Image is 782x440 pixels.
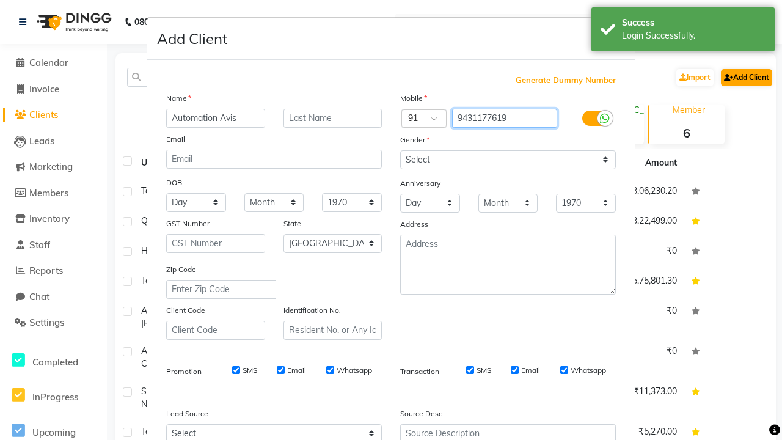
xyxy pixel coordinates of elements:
[622,29,766,42] div: Login Successfully.
[166,280,276,299] input: Enter Zip Code
[166,408,208,419] label: Lead Source
[400,93,427,104] label: Mobile
[400,178,440,189] label: Anniversary
[166,218,210,229] label: GST Number
[287,365,306,376] label: Email
[166,150,382,169] input: Email
[283,218,301,229] label: State
[477,365,491,376] label: SMS
[571,365,606,376] label: Whatsapp
[243,365,257,376] label: SMS
[166,234,265,253] input: GST Number
[400,219,428,230] label: Address
[166,93,191,104] label: Name
[166,321,265,340] input: Client Code
[400,366,439,377] label: Transaction
[166,177,182,188] label: DOB
[283,109,382,128] input: Last Name
[283,321,382,340] input: Resident No. or Any Id
[622,16,766,29] div: Success
[166,134,185,145] label: Email
[400,408,442,419] label: Source Desc
[400,134,429,145] label: Gender
[521,365,540,376] label: Email
[337,365,372,376] label: Whatsapp
[452,109,558,128] input: Mobile
[516,75,616,87] span: Generate Dummy Number
[283,305,341,316] label: Identification No.
[166,109,265,128] input: First Name
[166,264,196,275] label: Zip Code
[166,366,202,377] label: Promotion
[166,305,205,316] label: Client Code
[157,28,227,50] h4: Add Client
